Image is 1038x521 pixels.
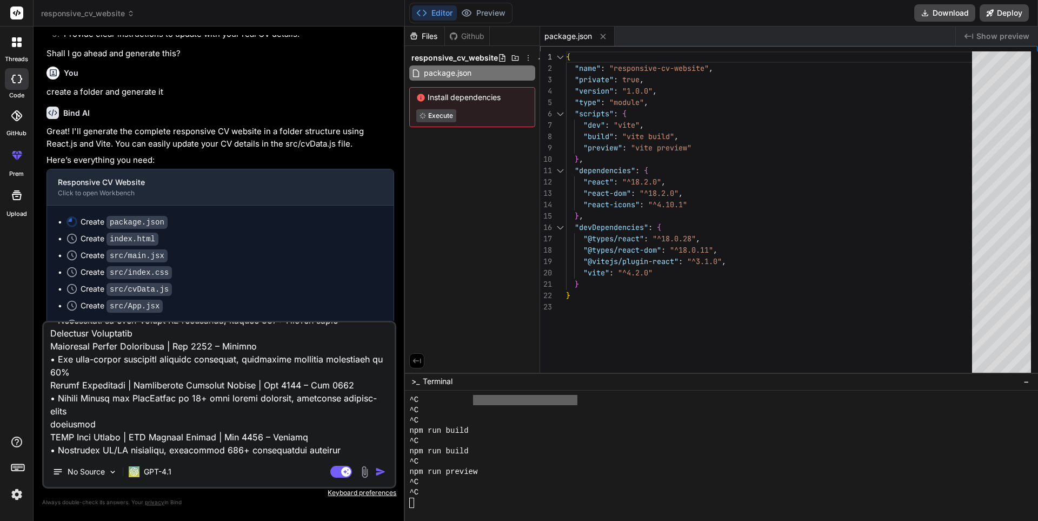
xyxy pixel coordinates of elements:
[46,126,394,150] p: Great! I'll generate the complete responsive CV website in a folder structure using React.js and ...
[635,166,640,175] span: :
[640,120,644,130] span: ,
[409,457,418,467] span: ^C
[648,222,653,232] span: :
[980,4,1029,22] button: Deploy
[722,256,726,266] span: ,
[540,290,552,301] div: 22
[566,52,570,62] span: {
[566,291,570,300] span: }
[640,200,644,209] span: :
[107,283,172,296] code: src/cvData.js
[670,245,713,255] span: "^18.0.11"
[914,4,975,22] button: Download
[583,200,640,209] span: "react-icons"
[661,245,666,255] span: :
[674,131,678,141] span: ,
[81,267,172,278] div: Create
[614,120,640,130] span: "vite"
[540,120,552,131] div: 7
[81,283,172,295] div: Create
[358,466,371,478] img: attachment
[55,28,394,43] li: Provide clear instructions to update with your real CV details.
[614,177,618,187] span: :
[657,222,661,232] span: {
[583,256,678,266] span: "@vitejs/plugin-react"
[540,188,552,199] div: 13
[631,143,691,153] span: "vite preview"
[144,466,171,477] p: GPT-4.1
[540,85,552,97] div: 4
[575,97,601,107] span: "type"
[661,177,666,187] span: ,
[540,154,552,165] div: 10
[129,466,139,477] img: GPT-4.1
[553,222,567,233] div: Click to collapse the range.
[409,426,468,436] span: npm run build
[601,63,605,73] span: :
[8,485,26,504] img: settings
[42,489,396,497] p: Keyboard preferences
[609,268,614,278] span: :
[644,166,648,175] span: {
[687,256,722,266] span: "^3.1.0"
[540,142,552,154] div: 9
[622,177,661,187] span: "^18.2.0"
[678,256,683,266] span: :
[409,405,418,416] span: ^C
[409,395,418,405] span: ^C
[583,131,614,141] span: "build"
[1021,373,1032,390] button: −
[81,250,168,261] div: Create
[409,487,418,498] span: ^C
[540,165,552,176] div: 11
[409,446,468,457] span: npm run build
[540,301,552,313] div: 23
[42,497,396,507] p: Always double-check its answers. Your in Bind
[5,55,28,64] label: threads
[609,97,644,107] span: "module"
[46,86,394,98] p: create a folder and generate it
[575,211,579,221] span: }
[575,154,579,164] span: }
[618,268,653,278] span: "^4.2.0"
[107,249,168,262] code: src/main.jsx
[653,234,696,243] span: "^18.0.28"
[411,52,498,63] span: responsive_cv_website
[108,467,117,477] img: Pick Models
[976,31,1029,42] span: Show preview
[46,154,394,167] p: Here’s everything you need:
[540,131,552,142] div: 8
[583,268,609,278] span: "vite"
[583,120,605,130] span: "dev"
[622,75,640,84] span: true
[58,189,365,197] div: Click to open Workbench
[678,188,683,198] span: ,
[6,129,26,138] label: GitHub
[622,86,653,96] span: "1.0.0"
[46,48,394,60] p: Shall I go ahead and generate this?
[540,256,552,267] div: 19
[609,63,709,73] span: "responsive-cv-website"
[540,210,552,222] div: 15
[107,266,172,279] code: src/index.css
[614,86,618,96] span: :
[644,97,648,107] span: ,
[416,92,528,103] span: Install dependencies
[713,245,717,255] span: ,
[601,97,605,107] span: :
[540,74,552,85] div: 3
[540,63,552,74] div: 2
[653,86,657,96] span: ,
[579,154,583,164] span: ,
[445,31,489,42] div: Github
[640,75,644,84] span: ,
[579,211,583,221] span: ,
[409,436,418,446] span: ^C
[416,109,456,122] button: Execute
[540,108,552,120] div: 6
[540,233,552,245] div: 17
[575,63,601,73] span: "name"
[47,169,376,205] button: Responsive CV WebsiteClick to open Workbench
[553,108,567,120] div: Click to collapse the range.
[44,322,395,457] textarea: Loremip Dolorsit Amet & CO Adipisci | Elitsedd Eiusmodte Incidid@utlab.etd | +309 150 096 3832 | ...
